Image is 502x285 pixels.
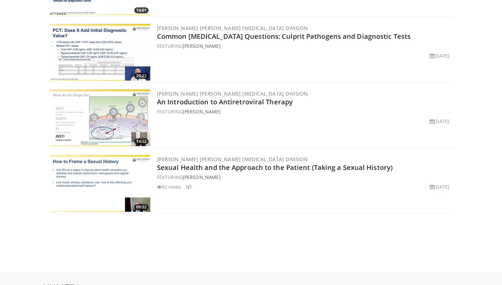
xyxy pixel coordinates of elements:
[134,7,149,13] span: 14:01
[134,73,149,79] span: 29:22
[50,155,150,212] img: 801574f1-3a81-40d7-b95f-ef8257e39da5.300x170_q85_crop-smart_upscale.jpg
[134,204,149,210] span: 09:32
[157,183,181,190] li: 92 views
[157,156,308,163] a: [PERSON_NAME] [PERSON_NAME] [MEDICAL_DATA] Division
[430,183,449,190] li: [DATE]
[183,43,221,49] a: [PERSON_NAME]
[157,90,308,97] a: [PERSON_NAME] [PERSON_NAME] [MEDICAL_DATA] Division
[157,42,452,50] div: FEATURING
[157,163,393,172] a: Sexual Health and the Approach to the Patient (Taking a Sexual History)
[50,89,150,146] a: 14:23
[183,108,221,115] a: [PERSON_NAME]
[134,138,149,145] span: 14:23
[50,155,150,212] a: 09:32
[157,25,308,31] a: [PERSON_NAME] [PERSON_NAME] [MEDICAL_DATA] Division
[430,52,449,59] li: [DATE]
[157,108,452,115] div: FEATURING
[157,32,411,41] a: Common [MEDICAL_DATA] Questions: Culprit Pathogens and Diagnostic Tests
[50,24,150,81] img: c73ac1ca-7247-4590-a3f2-b9414b73cd5c.300x170_q85_crop-smart_upscale.jpg
[50,89,150,146] img: 9f00a8e3-1c9e-4cf6-8c56-4d06e1977eb9.300x170_q85_crop-smart_upscale.jpg
[157,97,293,106] a: An Introduction to Antiretroviral Therapy
[157,174,452,181] div: FEATURING
[183,174,221,180] a: [PERSON_NAME]
[50,24,150,81] a: 29:22
[430,118,449,125] li: [DATE]
[185,183,192,190] li: 1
